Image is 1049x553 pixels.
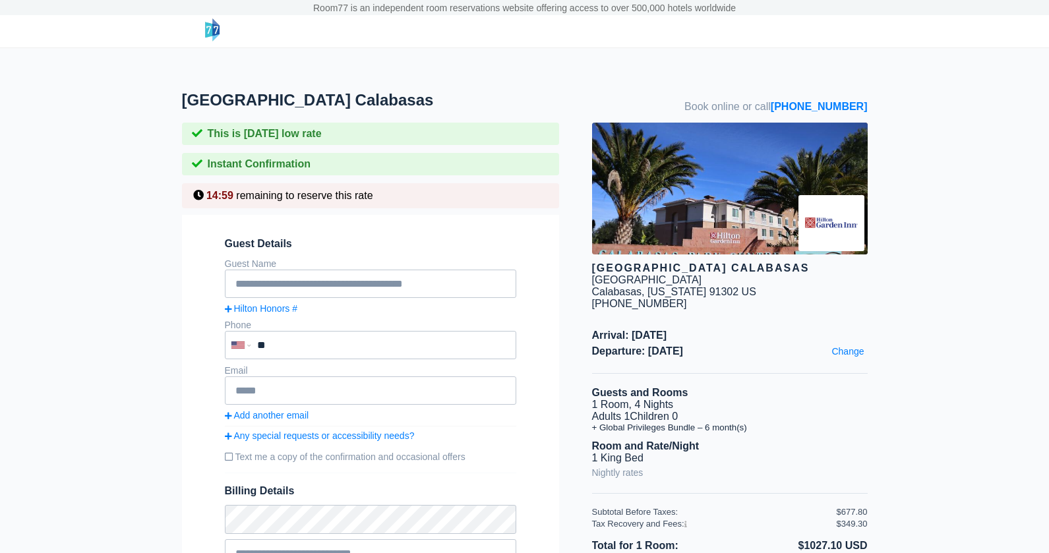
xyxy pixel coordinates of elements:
a: Hilton Honors # [225,303,516,314]
div: This is [DATE] low rate [182,123,559,145]
img: hotel image [592,123,868,254]
span: US [742,286,756,297]
b: Guests and Rooms [592,387,688,398]
div: United States: +1 [226,332,254,358]
span: [US_STATE] [647,286,706,297]
b: Room and Rate/Night [592,440,700,451]
img: Brand logo for Hilton Garden Inn Calabasas [798,195,864,251]
div: Subtotal Before Taxes: [592,507,837,517]
h1: [GEOGRAPHIC_DATA] Calabasas [182,91,592,109]
a: Any special requests or accessibility needs? [225,430,516,441]
span: remaining to reserve this rate [236,190,373,201]
div: Instant Confirmation [182,153,559,175]
span: Book online or call [684,101,867,113]
div: Tax Recovery and Fees: [592,519,837,529]
li: + Global Privileges Bundle – 6 month(s) [592,422,868,432]
div: [PHONE_NUMBER] [592,298,868,310]
div: [GEOGRAPHIC_DATA] Calabasas [592,262,868,274]
li: 1 Room, 4 Nights [592,399,868,411]
span: Arrival: [DATE] [592,330,868,341]
span: 91302 [709,286,739,297]
label: Guest Name [225,258,277,269]
label: Text me a copy of the confirmation and occasional offers [225,446,516,467]
div: $677.80 [837,507,868,517]
span: Calabasas, [592,286,645,297]
li: Adults 1 [592,411,868,422]
img: logo-header-small.png [205,18,220,42]
span: Billing Details [225,485,516,497]
a: [PHONE_NUMBER] [771,101,868,112]
span: 14:59 [206,190,233,201]
a: Add another email [225,410,516,421]
span: Children 0 [630,411,678,422]
span: Departure: [DATE] [592,345,868,357]
label: Phone [225,320,251,330]
div: [GEOGRAPHIC_DATA] [592,274,702,286]
a: Change [828,343,867,360]
label: Email [225,365,248,376]
li: 1 King Bed [592,452,868,464]
div: $349.30 [837,519,868,529]
a: Nightly rates [592,464,644,481]
span: Guest Details [225,238,516,250]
